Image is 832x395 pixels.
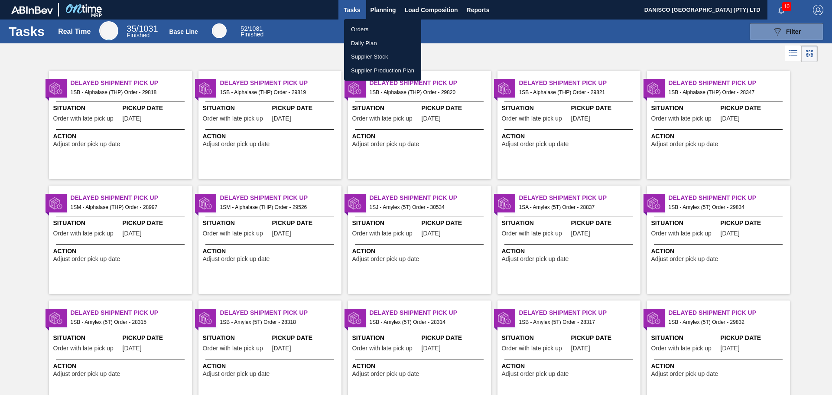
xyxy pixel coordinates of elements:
a: Orders [344,23,421,36]
a: Supplier Production Plan [344,64,421,78]
a: Daily Plan [344,36,421,50]
a: Supplier Stock [344,50,421,64]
